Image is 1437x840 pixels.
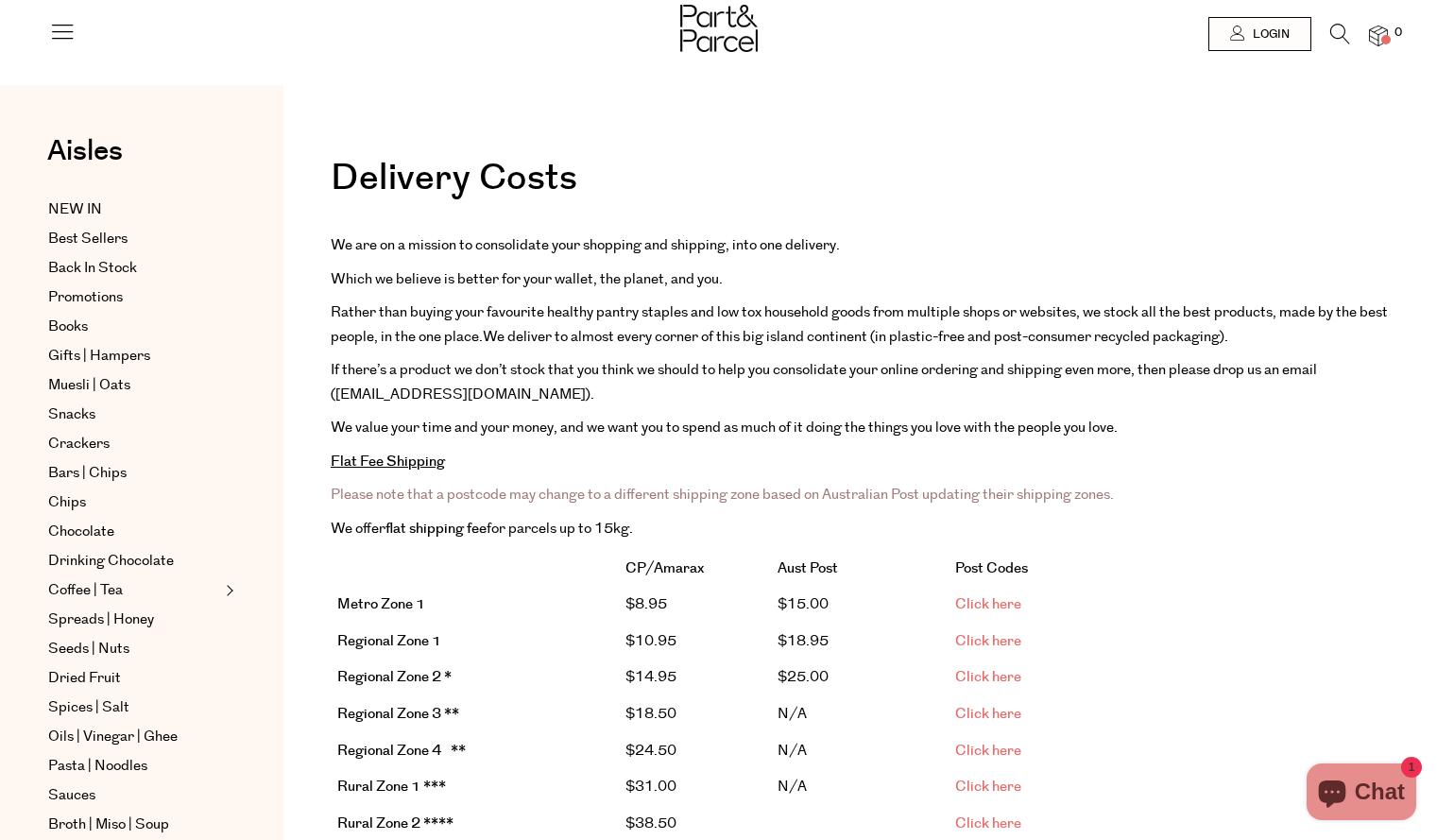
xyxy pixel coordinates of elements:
[955,777,1021,797] a: Click here
[337,594,425,614] strong: Metro Zone 1
[48,784,220,807] a: Sauces
[48,345,150,368] span: Gifts | Hampers
[778,558,838,578] strong: Aust Post
[955,814,1021,833] a: Click here
[331,360,1317,404] span: If there’s a product we don’t stock that you think we should to help you consolidate your online ...
[48,579,123,602] span: Coffee | Tea
[48,462,220,485] a: Bars | Chips
[48,696,129,719] span: Spices | Salt
[955,558,1028,578] strong: Post Codes
[771,732,949,769] td: N/A
[331,485,1114,505] span: Please note that a postcode may change to a different shipping zone based on Australian Post upda...
[48,638,129,660] span: Seeds | Nuts
[337,741,466,761] b: Regional Zone 4 **
[331,300,1390,349] p: We deliver to almost every corner of this big island continent (in plastic-free and post-consumer...
[48,521,220,543] a: Chocolate
[48,345,220,368] a: Gifts | Hampers
[337,631,441,651] b: Regional Zone 1
[47,130,123,172] span: Aisles
[331,161,1390,215] h1: Delivery Costs
[1208,17,1311,51] a: Login
[331,452,445,471] strong: Flat Fee Shipping
[48,755,147,778] span: Pasta | Noodles
[48,316,88,338] span: Books
[48,286,220,309] a: Promotions
[331,519,633,539] span: We offer for parcels up to 15kg.
[48,433,220,455] a: Crackers
[48,755,220,778] a: Pasta | Noodles
[48,228,220,250] a: Best Sellers
[331,269,723,289] span: Which we believe is better for your wallet, the planet, and you.
[48,667,220,690] a: Dried Fruit
[47,137,123,184] a: Aisles
[771,769,949,806] td: N/A
[48,228,128,250] span: Best Sellers
[337,777,446,797] strong: Rural Zone 1 ***
[620,732,772,769] td: $24.50
[337,704,459,724] b: Regional Zone 3 **
[48,257,220,280] a: Back In Stock
[385,519,487,539] strong: flat shipping fee
[48,814,220,836] a: Broth | Miso | Soup
[48,403,95,426] span: Snacks
[620,587,772,624] td: $8.95
[331,235,840,255] span: We are on a mission to consolidate your shopping and shipping, into one delivery.
[955,704,1021,724] a: Click here
[48,286,123,309] span: Promotions
[48,316,220,338] a: Books
[620,660,772,696] td: $14.95
[771,623,949,660] td: $18.95
[625,814,676,833] span: $38.50
[1248,26,1290,43] span: Login
[48,491,86,514] span: Chips
[331,302,1388,347] span: Rather than buying your favourite healthy pantry staples and low tox household goods from multipl...
[48,696,220,719] a: Spices | Salt
[48,726,220,748] a: Oils | Vinegar | Ghee
[48,374,130,397] span: Muesli | Oats
[221,579,234,602] button: Expand/Collapse Coffee | Tea
[48,491,220,514] a: Chips
[625,558,704,578] strong: CP/Amarax
[1390,25,1407,42] span: 0
[337,667,452,687] b: Regional Zone 2 *
[48,638,220,660] a: Seeds | Nuts
[48,814,169,836] span: Broth | Miso | Soup
[771,696,949,733] td: N/A
[48,609,154,631] span: Spreads | Honey
[625,777,676,797] span: $31.00
[955,741,1021,761] a: Click here
[48,403,220,426] a: Snacks
[48,667,121,690] span: Dried Fruit
[48,433,110,455] span: Crackers
[48,462,127,485] span: Bars | Chips
[620,623,772,660] td: $10.95
[680,5,758,52] img: Part&Parcel
[48,609,220,631] a: Spreads | Honey
[48,521,114,543] span: Chocolate
[771,587,949,624] td: $15.00
[1301,763,1422,825] inbox-online-store-chat: Shopify online store chat
[48,257,137,280] span: Back In Stock
[331,418,1118,437] span: We value your time and your money, and we want you to spend as much of it doing the things you lo...
[955,667,1021,687] a: Click here
[955,631,1021,651] a: Click here
[48,726,178,748] span: Oils | Vinegar | Ghee
[48,550,220,573] a: Drinking Chocolate
[48,784,95,807] span: Sauces
[625,704,676,724] span: $18.50
[955,594,1021,614] a: Click here
[1369,26,1388,45] a: 0
[771,660,949,696] td: $25.00
[48,374,220,397] a: Muesli | Oats
[48,198,220,221] a: NEW IN
[48,579,220,602] a: Coffee | Tea
[48,198,102,221] span: NEW IN
[48,550,174,573] span: Drinking Chocolate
